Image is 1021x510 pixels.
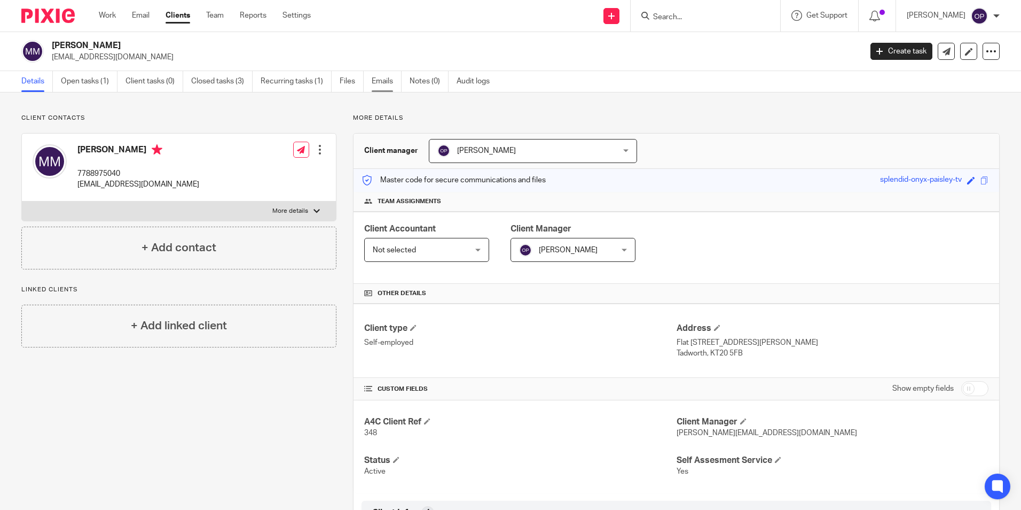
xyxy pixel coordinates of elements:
[971,7,988,25] img: svg%3E
[21,71,53,92] a: Details
[677,455,988,466] h4: Self Assesment Service
[191,71,253,92] a: Closed tasks (3)
[362,175,546,186] p: Master code for secure communications and files
[282,10,311,21] a: Settings
[21,9,75,23] img: Pixie
[907,10,965,21] p: [PERSON_NAME]
[33,144,67,179] img: svg%3E
[77,144,199,158] h4: [PERSON_NAME]
[677,468,688,475] span: Yes
[519,244,532,257] img: svg%3E
[364,337,676,348] p: Self-employed
[272,207,308,215] p: More details
[372,71,402,92] a: Emails
[99,10,116,21] a: Work
[364,323,676,334] h4: Client type
[539,246,598,254] span: [PERSON_NAME]
[52,52,854,63] p: [EMAIL_ADDRESS][DOMAIN_NAME]
[142,239,216,256] h4: + Add contact
[652,13,748,22] input: Search
[77,168,199,179] p: 7788975040
[437,144,450,157] img: svg%3E
[880,174,962,187] div: splendid-onyx-paisley-tv
[677,416,988,428] h4: Client Manager
[364,225,436,233] span: Client Accountant
[21,285,336,294] p: Linked clients
[364,455,676,466] h4: Status
[677,429,857,437] span: [PERSON_NAME][EMAIL_ADDRESS][DOMAIN_NAME]
[378,289,426,298] span: Other details
[364,145,418,156] h3: Client manager
[21,40,44,63] img: svg%3E
[21,114,336,122] p: Client contacts
[806,12,847,19] span: Get Support
[892,383,954,394] label: Show empty fields
[166,10,190,21] a: Clients
[364,429,377,437] span: 348
[410,71,449,92] a: Notes (0)
[364,468,386,475] span: Active
[457,71,498,92] a: Audit logs
[373,246,416,254] span: Not selected
[677,348,988,359] p: Tadworth, KT20 5FB
[125,71,183,92] a: Client tasks (0)
[364,416,676,428] h4: A4C Client Ref
[677,323,988,334] h4: Address
[340,71,364,92] a: Files
[206,10,224,21] a: Team
[152,144,162,155] i: Primary
[240,10,266,21] a: Reports
[132,10,150,21] a: Email
[61,71,117,92] a: Open tasks (1)
[353,114,1000,122] p: More details
[364,385,676,393] h4: CUSTOM FIELDS
[510,225,571,233] span: Client Manager
[677,337,988,348] p: Flat [STREET_ADDRESS][PERSON_NAME]
[77,179,199,190] p: [EMAIL_ADDRESS][DOMAIN_NAME]
[870,43,932,60] a: Create task
[131,318,227,334] h4: + Add linked client
[52,40,694,51] h2: [PERSON_NAME]
[261,71,332,92] a: Recurring tasks (1)
[378,197,441,206] span: Team assignments
[457,147,516,154] span: [PERSON_NAME]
